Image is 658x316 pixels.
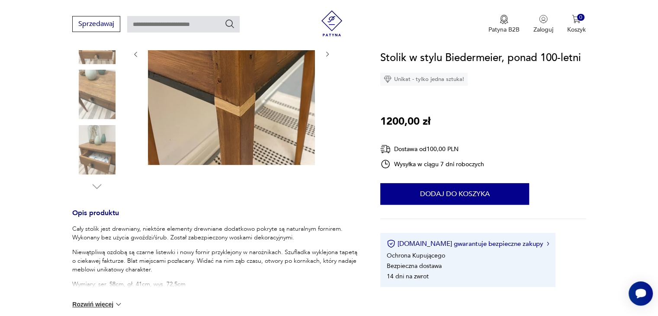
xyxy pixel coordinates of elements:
button: Sprzedawaj [72,16,120,32]
h1: Stolik w stylu Biedermeier, ponad 100-letni [380,50,581,66]
img: Ikona medalu [500,15,508,24]
button: Patyna B2B [488,15,520,34]
button: [DOMAIN_NAME] gwarantuje bezpieczne zakupy [387,239,549,248]
p: Zaloguj [533,26,553,34]
h3: Opis produktu [72,210,359,225]
img: Ikona certyfikatu [387,239,395,248]
p: Patyna B2B [488,26,520,34]
img: Zdjęcie produktu Stolik w stylu Biedermeier, ponad 100-letni [72,125,122,174]
img: Ikonka użytkownika [539,15,548,23]
img: Ikona strzałki w prawo [547,242,549,246]
button: Zaloguj [533,15,553,34]
div: Wysyłka w ciągu 7 dni roboczych [380,159,484,169]
p: 1200,00 zł [380,113,430,130]
img: Patyna - sklep z meblami i dekoracjami vintage [319,10,345,36]
img: Ikona diamentu [384,75,392,83]
li: Ochrona Kupującego [387,252,445,260]
button: Szukaj [225,19,235,29]
img: Ikona dostawy [380,144,391,155]
a: Ikona medaluPatyna B2B [488,15,520,34]
button: Dodaj do koszyka [380,183,529,205]
li: Bezpieczna dostawa [387,262,442,270]
img: Zdjęcie produktu Stolik w stylu Biedermeier, ponad 100-letni [72,70,122,119]
button: Rozwiń więcej [72,300,122,309]
p: Cały stolik jest drewniany, niektóre elementy drewniane dodatkowo pokryte są naturalnym fornirem.... [72,225,359,242]
div: 0 [577,14,584,21]
button: 0Koszyk [567,15,586,34]
p: Koszyk [567,26,586,34]
iframe: Smartsupp widget button [629,281,653,306]
li: 14 dni na zwrot [387,272,429,281]
img: chevron down [114,300,123,309]
div: Dostawa od 100,00 PLN [380,144,484,155]
img: Ikona koszyka [572,15,581,23]
div: Unikat - tylko jedna sztuka! [380,73,468,86]
p: Niewątpliwą ozdobą są czarne listewki i nowy fornir przyklejony w narożnikach. Szufladka wyklejon... [72,248,359,274]
a: Sprzedawaj [72,22,120,28]
p: Wymiary: ser. 58cm, gł. 41cm, wys. 72,5cm [72,280,359,289]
